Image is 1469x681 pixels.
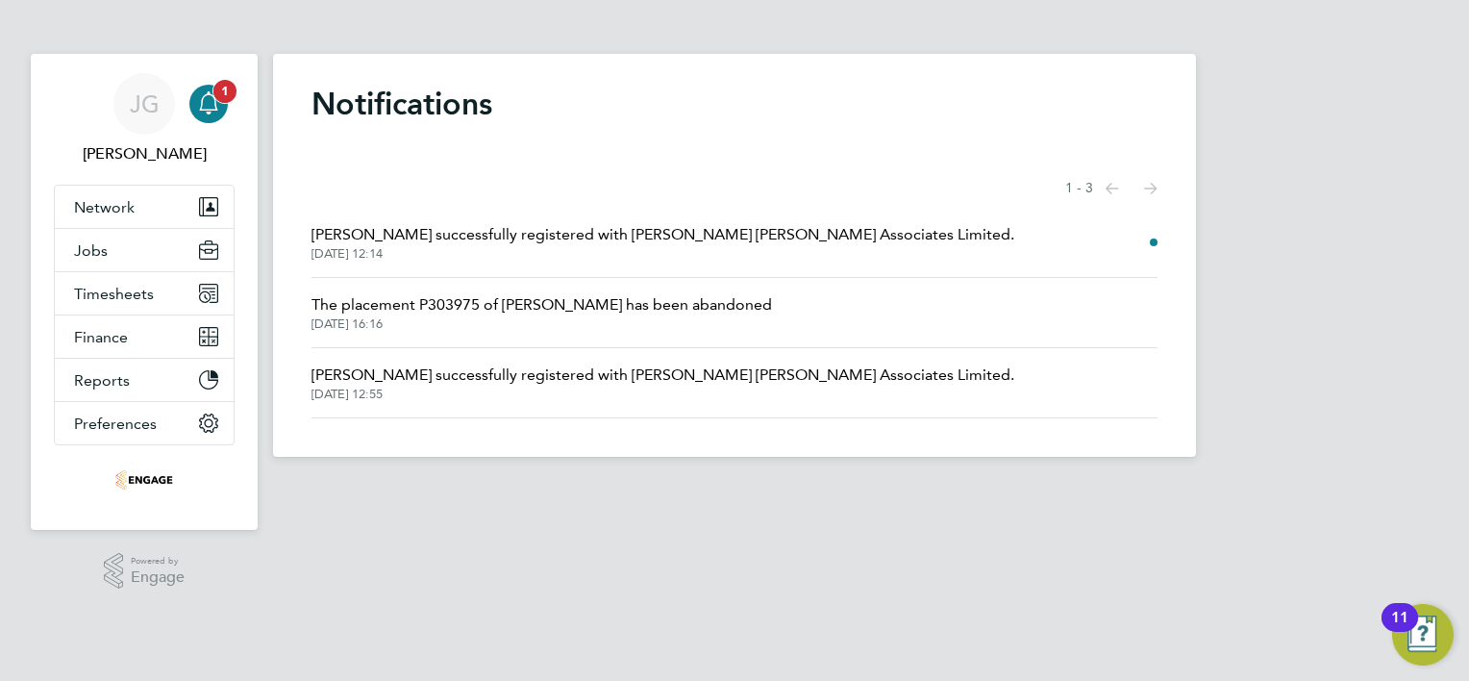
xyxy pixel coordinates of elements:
span: Joe Gorman [54,142,235,165]
span: 1 [213,80,237,103]
span: [DATE] 12:14 [311,246,1014,262]
button: Preferences [55,402,234,444]
button: Reports [55,359,234,401]
a: The placement P303975 of [PERSON_NAME] has been abandoned[DATE] 16:16 [311,293,772,332]
button: Timesheets [55,272,234,315]
nav: Select page of notifications list [1065,169,1158,208]
button: Open Resource Center, 11 new notifications [1392,604,1454,666]
a: Go to home page [54,465,235,495]
span: Finance [74,328,128,346]
span: JG [130,91,160,116]
button: Network [55,186,234,228]
span: [PERSON_NAME] successfully registered with [PERSON_NAME] [PERSON_NAME] Associates Limited. [311,223,1014,246]
img: hamilton-woods-logo-retina.png [115,465,173,495]
a: 1 [189,73,228,135]
span: Engage [131,569,185,586]
a: [PERSON_NAME] successfully registered with [PERSON_NAME] [PERSON_NAME] Associates Limited.[DATE] ... [311,364,1014,402]
span: Powered by [131,553,185,569]
button: Finance [55,315,234,358]
span: 1 - 3 [1065,179,1093,198]
div: 11 [1391,618,1408,643]
span: Timesheets [74,285,154,303]
span: [DATE] 16:16 [311,316,772,332]
h1: Notifications [311,85,1158,123]
span: Preferences [74,415,157,433]
a: Powered byEngage [104,553,186,590]
span: Jobs [74,241,108,260]
span: Network [74,198,135,216]
span: [PERSON_NAME] successfully registered with [PERSON_NAME] [PERSON_NAME] Associates Limited. [311,364,1014,387]
span: The placement P303975 of [PERSON_NAME] has been abandoned [311,293,772,316]
span: Reports [74,371,130,390]
button: Jobs [55,229,234,271]
nav: Main navigation [31,54,258,530]
a: JG[PERSON_NAME] [54,73,235,165]
span: [DATE] 12:55 [311,387,1014,402]
a: [PERSON_NAME] successfully registered with [PERSON_NAME] [PERSON_NAME] Associates Limited.[DATE] ... [311,223,1014,262]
